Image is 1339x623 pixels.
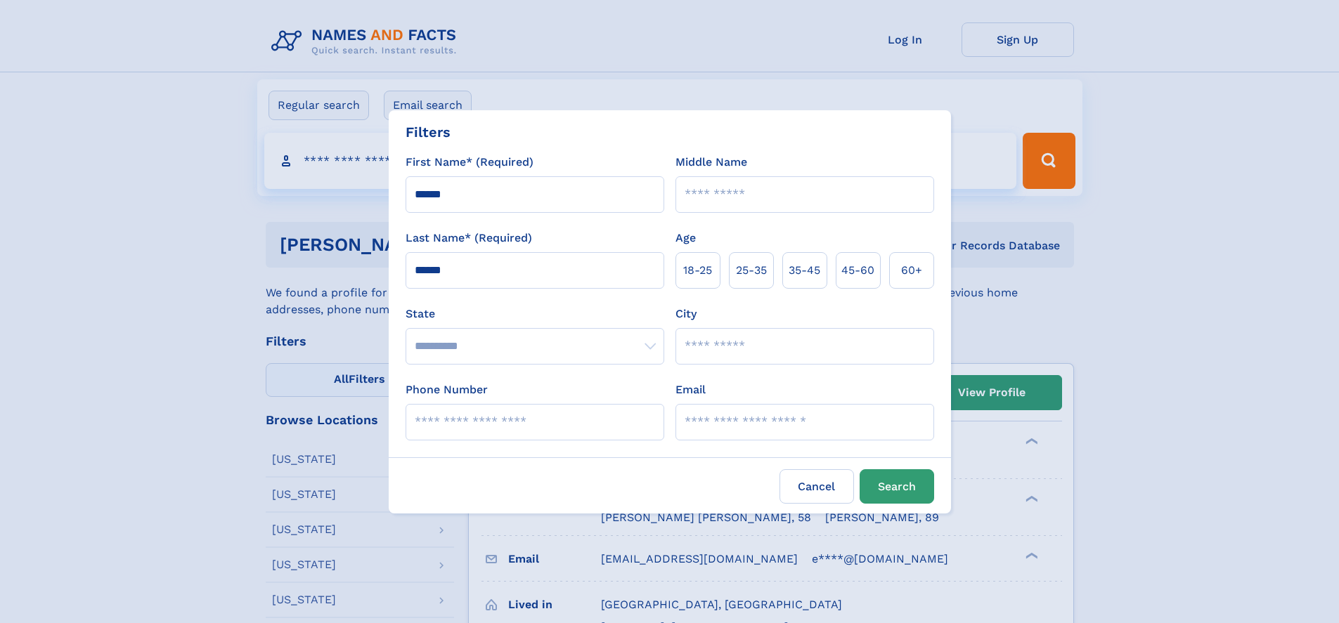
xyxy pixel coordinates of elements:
label: State [406,306,664,322]
span: 18‑25 [683,262,712,279]
label: Cancel [780,469,854,504]
label: Phone Number [406,381,488,398]
label: Email [675,381,706,398]
span: 25‑35 [736,262,767,279]
div: Filters [406,122,451,143]
span: 60+ [901,262,922,279]
label: First Name* (Required) [406,154,533,171]
label: Last Name* (Required) [406,230,532,247]
label: City [675,306,697,322]
span: 35‑45 [789,262,820,279]
label: Middle Name [675,154,747,171]
span: 45‑60 [841,262,874,279]
label: Age [675,230,696,247]
button: Search [860,469,934,504]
